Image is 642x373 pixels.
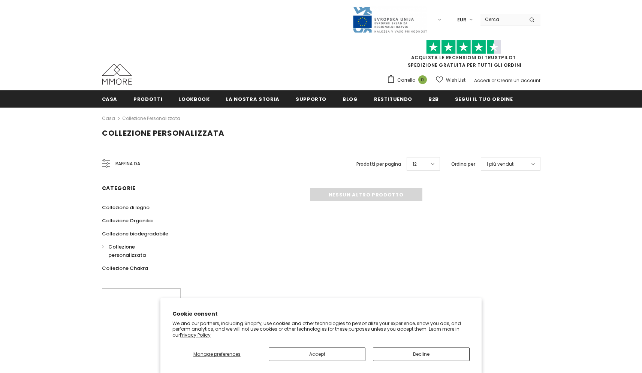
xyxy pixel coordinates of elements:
a: Acquista le recensioni di TrustPilot [411,54,516,61]
span: Carrello [397,76,415,84]
a: Collezione personalizzata [102,240,172,262]
span: Collezione personalizzata [102,128,224,138]
a: Prodotti [133,90,162,107]
span: Blog [343,96,358,103]
a: Blog [343,90,358,107]
span: supporto [296,96,326,103]
span: Restituendo [374,96,412,103]
img: Casi MMORE [102,64,132,85]
a: Casa [102,114,115,123]
span: Raffina da [115,160,140,168]
a: Casa [102,90,118,107]
span: Casa [102,96,118,103]
span: Categorie [102,184,136,192]
a: Collezione Organika [102,214,153,227]
span: or [491,77,496,84]
img: Javni Razpis [352,6,427,33]
a: Creare un account [497,77,540,84]
a: La nostra storia [226,90,280,107]
span: Collezione Chakra [102,265,148,272]
img: Fidati di Pilot Stars [426,40,501,54]
label: Prodotti per pagina [356,160,401,168]
a: Lookbook [178,90,210,107]
span: Collezione Organika [102,217,153,224]
a: supporto [296,90,326,107]
button: Accept [269,348,365,361]
span: B2B [428,96,439,103]
a: Collezione biodegradabile [102,227,168,240]
a: B2B [428,90,439,107]
a: Carrello 0 [387,75,431,86]
span: Wish List [446,76,465,84]
span: Prodotti [133,96,162,103]
span: EUR [457,16,466,24]
a: Collezione di legno [102,201,150,214]
a: Collezione Chakra [102,262,148,275]
a: Segui il tuo ordine [455,90,513,107]
h2: Cookie consent [172,310,470,318]
span: Segui il tuo ordine [455,96,513,103]
a: Collezione personalizzata [122,115,180,121]
a: Accedi [474,77,490,84]
label: Ordina per [451,160,475,168]
input: Search Site [480,14,524,25]
span: Collezione personalizzata [108,243,146,259]
span: La nostra storia [226,96,280,103]
button: Decline [373,348,470,361]
span: Lookbook [178,96,210,103]
button: Manage preferences [172,348,261,361]
span: Collezione biodegradabile [102,230,168,237]
p: We and our partners, including Shopify, use cookies and other technologies to personalize your ex... [172,321,470,338]
span: 12 [413,160,417,168]
span: SPEDIZIONE GRATUITA PER TUTTI GLI ORDINI [387,43,540,68]
a: Javni Razpis [352,16,427,22]
a: Wish List [436,73,465,87]
a: Privacy Policy [180,332,211,338]
span: I più venduti [487,160,515,168]
span: Collezione di legno [102,204,150,211]
span: Manage preferences [193,351,241,357]
a: Restituendo [374,90,412,107]
span: 0 [418,75,427,84]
